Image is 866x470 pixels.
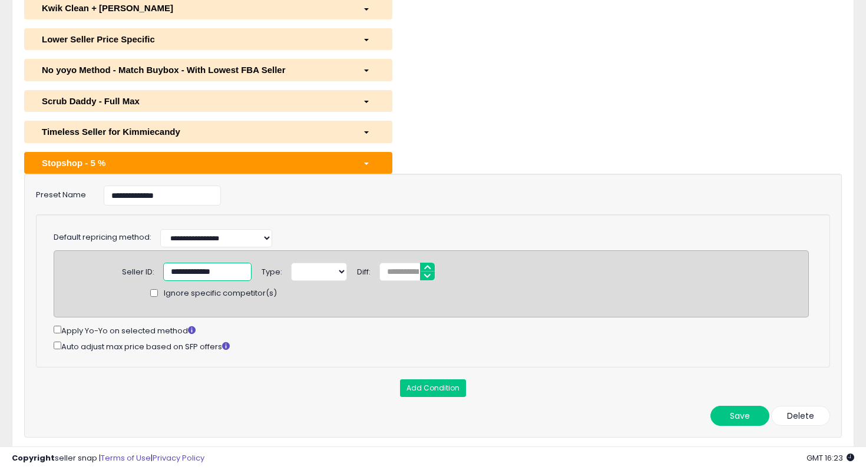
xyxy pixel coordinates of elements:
div: Scrub Daddy - Full Max [33,95,354,107]
div: No yoyo Method - Match Buybox - With Lowest FBA Seller [33,64,354,76]
div: Auto adjust max price based on SFP offers [54,339,809,353]
button: Add Condition [400,379,466,397]
span: Ignore specific competitor(s) [164,288,277,299]
button: No yoyo Method - Match Buybox - With Lowest FBA Seller [24,59,392,81]
div: Lower Seller Price Specific [33,33,354,45]
div: Kwik Clean + [PERSON_NAME] [33,2,354,14]
div: Seller ID: [122,263,154,278]
button: Stopshop - 5 % [24,152,392,174]
button: Save [710,406,769,426]
button: Timeless Seller for Kimmiecandy [24,121,392,143]
div: Stopshop - 5 % [33,157,354,169]
button: Scrub Daddy - Full Max [24,90,392,112]
a: Terms of Use [101,452,151,464]
button: Lower Seller Price Specific [24,28,392,50]
a: Privacy Policy [153,452,204,464]
span: 2025-09-16 16:23 GMT [806,452,854,464]
div: Apply Yo-Yo on selected method [54,323,809,337]
div: Type: [262,263,282,278]
div: seller snap | | [12,453,204,464]
label: Default repricing method: [54,232,151,243]
div: Diff: [357,263,371,278]
div: Timeless Seller for Kimmiecandy [33,125,354,138]
strong: Copyright [12,452,55,464]
button: Delete [771,406,830,426]
label: Preset Name [27,186,95,201]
